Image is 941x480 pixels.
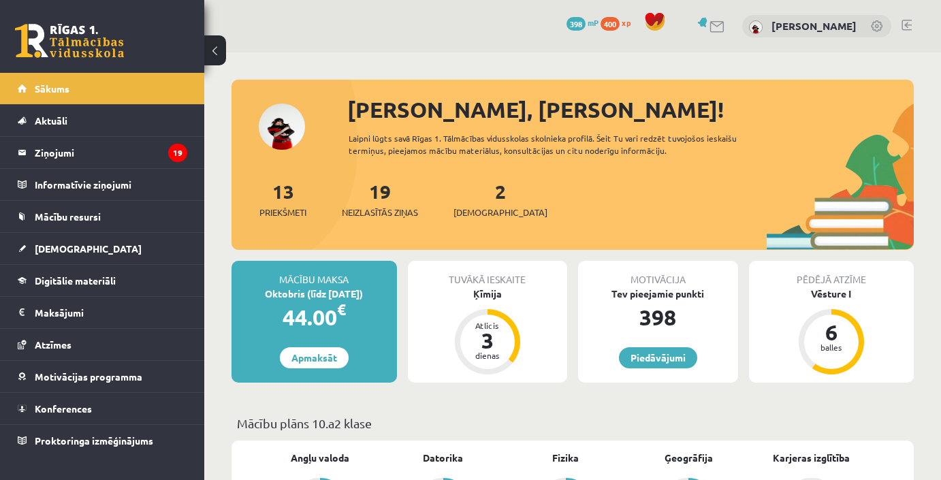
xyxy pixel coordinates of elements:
[578,287,738,301] div: Tev pieejamie punkti
[35,137,187,168] legend: Ziņojumi
[18,265,187,296] a: Digitālie materiāli
[408,287,568,377] a: Ķīmija Atlicis 3 dienas
[168,144,187,162] i: 19
[811,321,852,343] div: 6
[771,19,857,33] a: [PERSON_NAME]
[18,425,187,456] a: Proktoringa izmēģinājums
[35,402,92,415] span: Konferences
[18,393,187,424] a: Konferences
[665,451,713,465] a: Ģeogrāfija
[467,321,508,330] div: Atlicis
[18,105,187,136] a: Aktuāli
[423,451,463,465] a: Datorika
[18,361,187,392] a: Motivācijas programma
[567,17,599,28] a: 398 mP
[18,73,187,104] a: Sākums
[601,17,620,31] span: 400
[773,451,850,465] a: Karjeras izglītība
[35,210,101,223] span: Mācību resursi
[280,347,349,368] a: Apmaksāt
[18,201,187,232] a: Mācību resursi
[35,114,67,127] span: Aktuāli
[342,206,418,219] span: Neizlasītās ziņas
[18,169,187,200] a: Informatīvie ziņojumi
[619,347,697,368] a: Piedāvājumi
[811,343,852,351] div: balles
[35,82,69,95] span: Sākums
[35,370,142,383] span: Motivācijas programma
[588,17,599,28] span: mP
[35,274,116,287] span: Digitālie materiāli
[35,169,187,200] legend: Informatīvie ziņojumi
[453,206,547,219] span: [DEMOGRAPHIC_DATA]
[453,179,547,219] a: 2[DEMOGRAPHIC_DATA]
[467,330,508,351] div: 3
[18,329,187,360] a: Atzīmes
[578,301,738,334] div: 398
[622,17,631,28] span: xp
[18,297,187,328] a: Maksājumi
[35,434,153,447] span: Proktoringa izmēģinājums
[347,93,914,126] div: [PERSON_NAME], [PERSON_NAME]!
[291,451,349,465] a: Angļu valoda
[35,297,187,328] legend: Maksājumi
[35,338,71,351] span: Atzīmes
[408,287,568,301] div: Ķīmija
[749,287,914,377] a: Vēsture I 6 balles
[18,137,187,168] a: Ziņojumi19
[232,287,397,301] div: Oktobris (līdz [DATE])
[567,17,586,31] span: 398
[259,179,306,219] a: 13Priekšmeti
[342,179,418,219] a: 19Neizlasītās ziņas
[552,451,579,465] a: Fizika
[749,261,914,287] div: Pēdējā atzīme
[337,300,346,319] span: €
[35,242,142,255] span: [DEMOGRAPHIC_DATA]
[232,301,397,334] div: 44.00
[349,132,758,157] div: Laipni lūgts savā Rīgas 1. Tālmācības vidusskolas skolnieka profilā. Šeit Tu vari redzēt tuvojošo...
[408,261,568,287] div: Tuvākā ieskaite
[467,351,508,359] div: dienas
[749,20,763,34] img: Paula Stepēna
[578,261,738,287] div: Motivācija
[749,287,914,301] div: Vēsture I
[232,261,397,287] div: Mācību maksa
[15,24,124,58] a: Rīgas 1. Tālmācības vidusskola
[259,206,306,219] span: Priekšmeti
[601,17,637,28] a: 400 xp
[18,233,187,264] a: [DEMOGRAPHIC_DATA]
[237,414,908,432] p: Mācību plāns 10.a2 klase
